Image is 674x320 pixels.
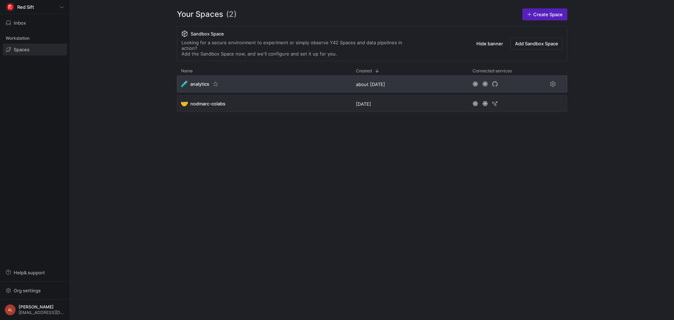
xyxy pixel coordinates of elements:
[3,267,67,279] button: Help& support
[533,12,563,17] span: Create Space
[14,47,29,52] span: Spaces
[181,40,417,57] div: Looking for a secure environment to experiment or simply observe Y42 Spaces and data pipelines in...
[356,81,385,87] span: about [DATE]
[181,81,187,87] span: 🧪
[190,81,209,87] span: analytics
[356,101,371,107] span: [DATE]
[472,38,508,50] button: Hide banner
[226,8,237,20] span: (2)
[515,41,558,46] span: Add Sandbox Space
[181,100,187,107] span: 🤝
[177,76,567,95] div: Press SPACE to select this row.
[7,4,14,11] img: https://storage.googleapis.com/y42-prod-data-exchange/images/C0c2ZRu8XU2mQEXUlKrTCN4i0dD3czfOt8UZ...
[19,310,65,315] span: [EMAIL_ADDRESS][DOMAIN_NAME]
[177,95,567,115] div: Press SPACE to select this row.
[522,8,567,20] a: Create Space
[3,285,67,296] button: Org settings
[14,270,45,275] span: Help & support
[14,288,41,293] span: Org settings
[510,38,563,50] button: Add Sandbox Space
[191,31,224,37] span: Sandbox Space
[19,305,65,309] span: [PERSON_NAME]
[3,288,67,294] a: Org settings
[3,17,67,29] button: Inbox
[3,33,67,44] div: Workstation
[473,68,512,73] span: Connected services
[181,68,193,73] span: Name
[3,44,67,55] a: Spaces
[476,41,503,46] span: Hide banner
[356,68,372,73] span: Created
[177,8,223,20] span: Your Spaces
[3,302,67,317] button: AL[PERSON_NAME][EMAIL_ADDRESS][DOMAIN_NAME]
[17,4,34,10] span: Red Sift
[190,101,225,106] span: nodmarc-colabs
[5,304,16,315] div: AL
[14,20,26,26] span: Inbox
